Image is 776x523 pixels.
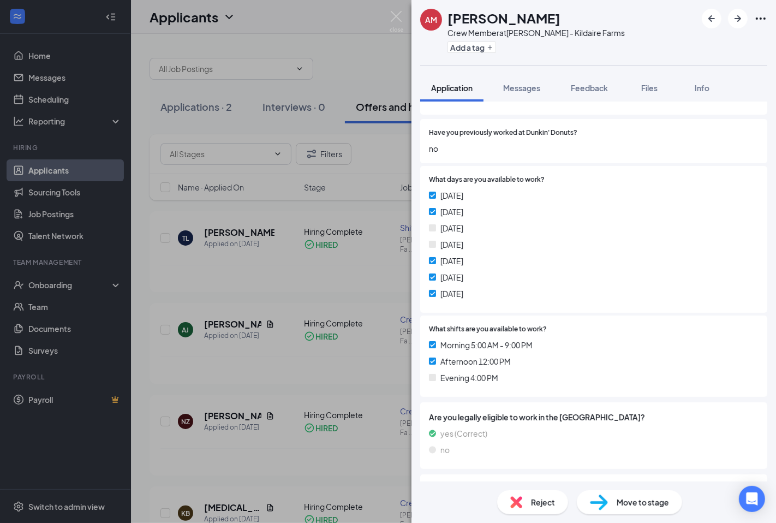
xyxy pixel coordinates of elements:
span: no [429,142,759,154]
span: Feedback [571,83,608,93]
span: What days are you available to work? [429,175,545,185]
svg: ArrowRight [731,12,744,25]
span: [DATE] [440,206,463,218]
span: Move to stage [617,496,669,508]
span: [DATE] [440,189,463,201]
span: Reject [531,496,555,508]
div: Crew Member at [PERSON_NAME] - Kildaire Farms [447,27,625,38]
span: yes (Correct) [440,427,487,439]
span: Morning 5:00 AM - 9:00 PM [440,339,533,351]
h1: [PERSON_NAME] [447,9,560,27]
svg: Ellipses [754,12,767,25]
button: ArrowRight [728,9,748,28]
span: Are you legally eligible to work in the [GEOGRAPHIC_DATA]? [429,411,759,423]
span: What shifts are you available to work? [429,324,547,335]
span: Messages [503,83,540,93]
span: [DATE] [440,255,463,267]
button: PlusAdd a tag [447,41,496,53]
span: Have you previously worked at Dunkin' Donuts? [429,128,577,138]
span: [DATE] [440,288,463,300]
span: Info [695,83,709,93]
span: [DATE] [440,222,463,234]
div: Open Intercom Messenger [739,486,765,512]
span: Files [641,83,658,93]
div: AM [425,14,437,25]
span: Evening 4:00 PM [440,372,498,384]
span: [DATE] [440,239,463,251]
span: no [440,444,450,456]
svg: ArrowLeftNew [705,12,718,25]
svg: Plus [487,44,493,51]
span: Application [431,83,473,93]
span: Afternoon 12:00 PM [440,355,511,367]
button: ArrowLeftNew [702,9,721,28]
span: [DATE] [440,271,463,283]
